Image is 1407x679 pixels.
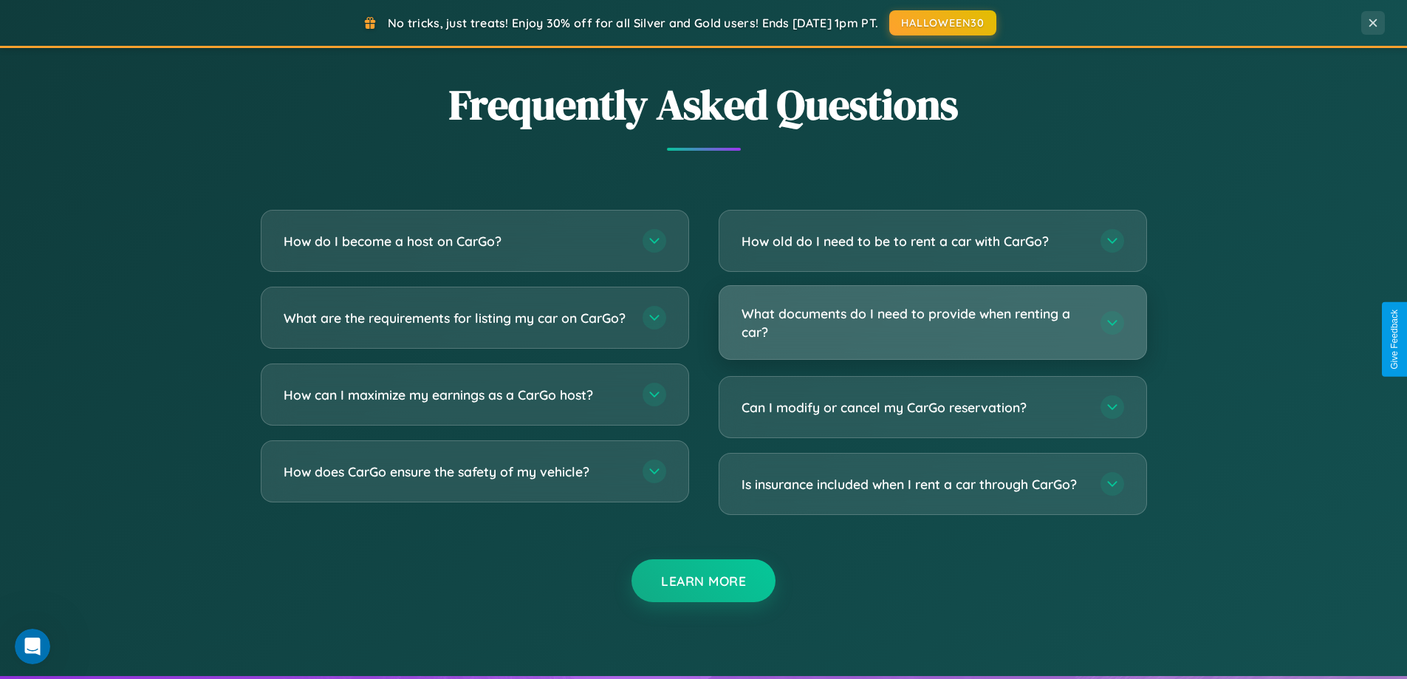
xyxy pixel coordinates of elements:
[631,559,776,602] button: Learn More
[15,629,50,664] iframe: Intercom live chat
[388,16,878,30] span: No tricks, just treats! Enjoy 30% off for all Silver and Gold users! Ends [DATE] 1pm PT.
[742,398,1086,417] h3: Can I modify or cancel my CarGo reservation?
[1389,310,1400,369] div: Give Feedback
[889,10,996,35] button: HALLOWEEN30
[284,232,628,250] h3: How do I become a host on CarGo?
[742,475,1086,494] h3: Is insurance included when I rent a car through CarGo?
[284,463,628,481] h3: How does CarGo ensure the safety of my vehicle?
[742,232,1086,250] h3: How old do I need to be to rent a car with CarGo?
[261,76,1147,133] h2: Frequently Asked Questions
[284,309,628,327] h3: What are the requirements for listing my car on CarGo?
[284,386,628,404] h3: How can I maximize my earnings as a CarGo host?
[742,304,1086,341] h3: What documents do I need to provide when renting a car?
